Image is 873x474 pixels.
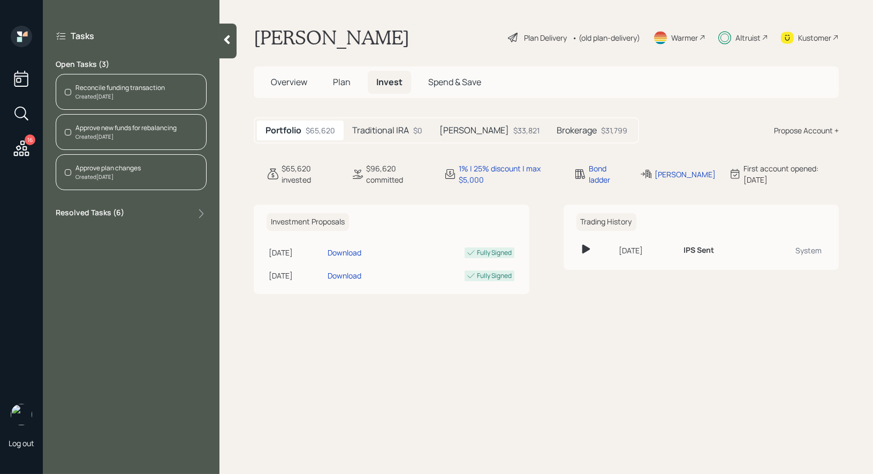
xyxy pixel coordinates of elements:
[513,125,540,136] div: $33,821
[269,270,323,281] div: [DATE]
[428,76,481,88] span: Spend & Save
[11,404,32,425] img: treva-nostdahl-headshot.png
[306,125,335,136] div: $65,620
[439,125,509,136] h5: [PERSON_NAME]
[735,32,761,43] div: Altruist
[743,163,839,185] div: First account opened: [DATE]
[75,83,165,93] div: Reconcile funding transaction
[75,173,141,181] div: Created [DATE]
[267,213,349,231] h6: Investment Proposals
[254,26,409,49] h1: [PERSON_NAME]
[524,32,567,43] div: Plan Delivery
[477,271,512,281] div: Fully Signed
[269,247,323,258] div: [DATE]
[619,245,675,256] div: [DATE]
[333,76,351,88] span: Plan
[56,59,207,70] label: Open Tasks ( 3 )
[589,163,627,185] div: Bond ladder
[71,30,94,42] label: Tasks
[352,125,409,136] h5: Traditional IRA
[557,125,597,136] h5: Brokerage
[684,246,714,255] h6: IPS Sent
[271,76,307,88] span: Overview
[655,169,716,180] div: [PERSON_NAME]
[671,32,698,43] div: Warmer
[601,125,627,136] div: $31,799
[798,32,831,43] div: Kustomer
[774,125,839,136] div: Propose Account +
[328,247,361,258] div: Download
[56,207,124,220] label: Resolved Tasks ( 6 )
[282,163,338,185] div: $65,620 invested
[413,125,422,136] div: $0
[75,133,177,141] div: Created [DATE]
[477,248,512,258] div: Fully Signed
[265,125,301,136] h5: Portfolio
[328,270,361,281] div: Download
[572,32,640,43] div: • (old plan-delivery)
[576,213,636,231] h6: Trading History
[75,123,177,133] div: Approve new funds for rebalancing
[75,93,165,101] div: Created [DATE]
[761,245,822,256] div: System
[366,163,430,185] div: $96,620 committed
[25,134,35,145] div: 16
[459,163,561,185] div: 1% | 25% discount | max $5,000
[9,438,34,448] div: Log out
[376,76,403,88] span: Invest
[75,163,141,173] div: Approve plan changes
